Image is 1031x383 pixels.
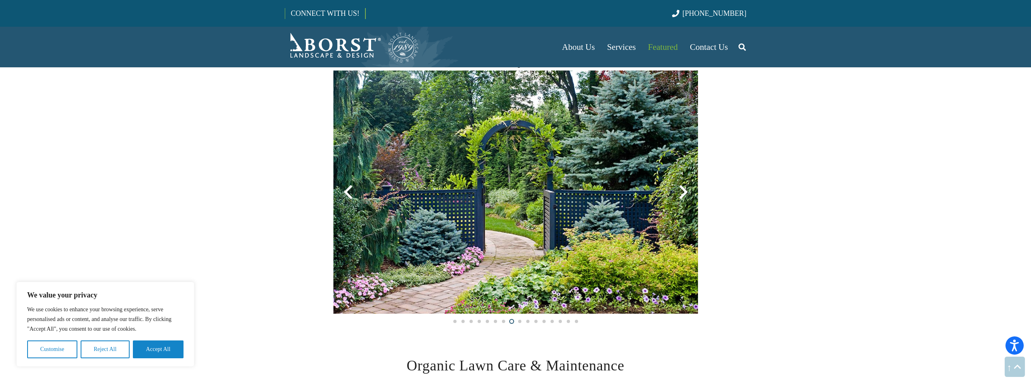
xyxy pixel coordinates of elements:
[684,27,734,67] a: Contact Us
[27,305,184,334] p: We use cookies to enhance your browsing experience, serve personalised ads or content, and analys...
[607,42,636,52] span: Services
[734,37,750,57] a: Search
[562,42,595,52] span: About Us
[690,42,728,52] span: Contact Us
[16,282,194,367] div: We value your privacy
[333,355,698,377] h2: Organic Lawn Care & Maintenance
[333,71,698,314] img: best backyard landscape design company in Bergen County, New Jersey
[648,42,678,52] span: Featured
[1005,357,1025,377] a: Back to top
[285,31,419,63] a: Borst-Logo
[27,340,77,358] button: Customise
[133,340,184,358] button: Accept All
[285,4,365,23] a: CONNECT WITH US!
[556,27,601,67] a: About Us
[683,9,747,17] span: [PHONE_NUMBER]
[81,340,130,358] button: Reject All
[601,27,642,67] a: Services
[672,9,746,17] a: [PHONE_NUMBER]
[642,27,684,67] a: Featured
[27,290,184,300] p: We value your privacy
